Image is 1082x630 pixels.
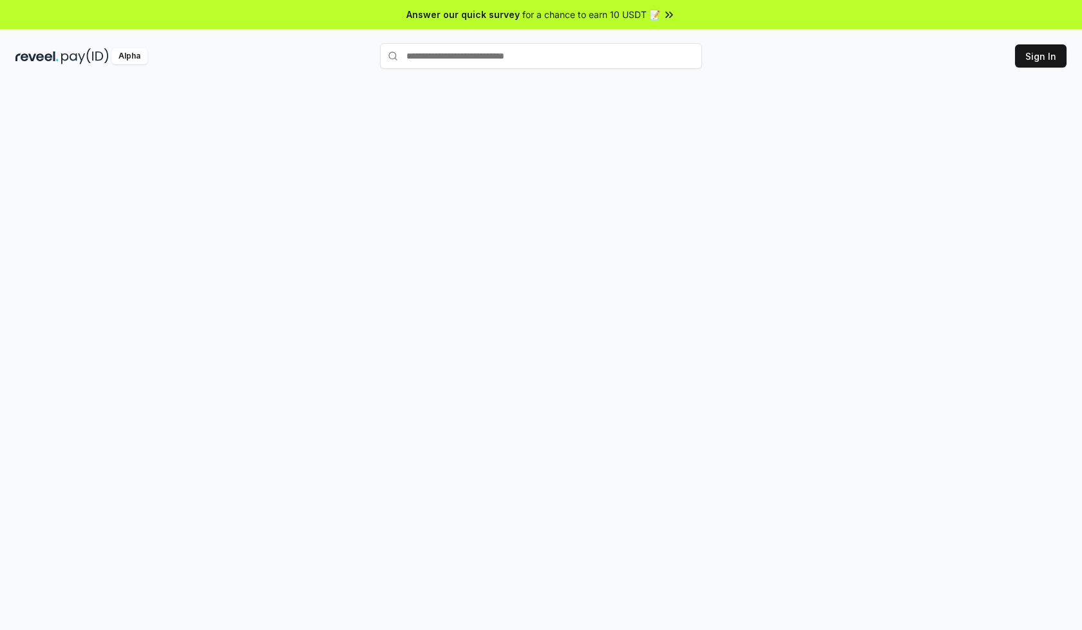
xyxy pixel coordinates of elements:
[111,48,147,64] div: Alpha
[522,8,660,21] span: for a chance to earn 10 USDT 📝
[61,48,109,64] img: pay_id
[1015,44,1067,68] button: Sign In
[15,48,59,64] img: reveel_dark
[406,8,520,21] span: Answer our quick survey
